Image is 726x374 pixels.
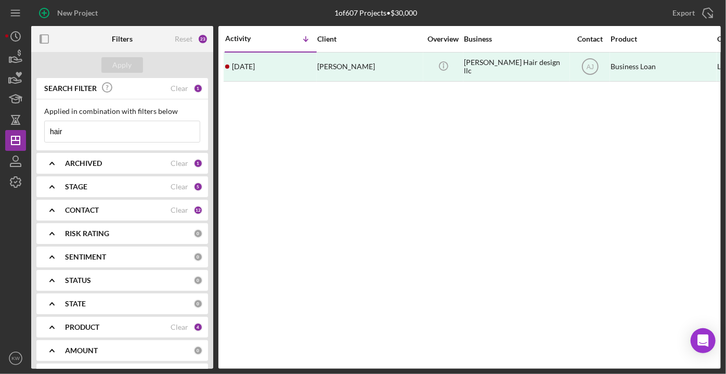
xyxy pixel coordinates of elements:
div: Client [317,35,421,43]
div: 0 [193,276,203,285]
div: 1 [193,159,203,168]
b: SENTIMENT [65,253,106,261]
text: KW [11,356,20,362]
b: STAGE [65,183,87,191]
div: Business Loan [611,53,715,81]
div: Reset [175,35,192,43]
div: Activity [225,34,271,43]
button: Apply [101,57,143,73]
div: Applied in combination with filters below [44,107,200,115]
b: Filters [112,35,133,43]
div: 0 [193,252,203,262]
b: RISK RATING [65,229,109,238]
div: [PERSON_NAME] Hair design llc [464,53,568,81]
div: Contact [571,35,610,43]
time: 2025-03-21 16:56 [232,62,255,71]
b: AMOUNT [65,346,98,355]
button: Export [662,3,721,23]
div: 1 [193,84,203,93]
text: AJ [586,63,593,71]
b: STATE [65,300,86,308]
b: STATUS [65,276,91,285]
div: Clear [171,323,188,331]
div: Apply [113,57,132,73]
div: 0 [193,229,203,238]
div: 4 [193,323,203,332]
div: Business [464,35,568,43]
div: 12 [193,205,203,215]
button: New Project [31,3,108,23]
div: [PERSON_NAME] [317,53,421,81]
div: 0 [193,346,203,355]
div: Overview [424,35,463,43]
div: 0 [193,299,203,308]
div: 1 of 607 Projects • $30,000 [335,9,418,17]
div: 5 [193,182,203,191]
div: 23 [198,34,208,44]
div: New Project [57,3,98,23]
div: Clear [171,84,188,93]
div: Clear [171,159,188,167]
b: PRODUCT [65,323,99,331]
div: Open Intercom Messenger [691,328,716,353]
div: Product [611,35,715,43]
b: SEARCH FILTER [44,84,97,93]
div: Clear [171,183,188,191]
b: ARCHIVED [65,159,102,167]
button: KW [5,348,26,369]
div: Clear [171,206,188,214]
b: CONTACT [65,206,99,214]
div: Export [672,3,695,23]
